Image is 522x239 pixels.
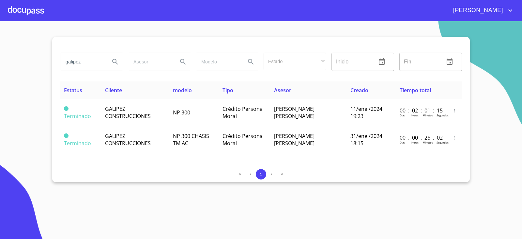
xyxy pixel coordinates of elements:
[173,109,190,116] span: NP 300
[400,107,444,114] p: 00 : 02 : 01 : 15
[350,132,382,147] span: 31/ene./2024 18:15
[256,169,266,179] button: 1
[437,113,449,117] p: Segundos
[60,53,105,71] input: search
[400,141,405,144] p: Dias
[64,112,91,120] span: Terminado
[411,141,419,144] p: Horas
[264,53,326,70] div: ​
[423,113,433,117] p: Minutos
[411,113,419,117] p: Horas
[274,132,315,147] span: [PERSON_NAME] [PERSON_NAME]
[64,133,69,138] span: Terminado
[173,132,209,147] span: NP 300 CHASIS TM AC
[423,141,433,144] p: Minutos
[448,5,506,16] span: [PERSON_NAME]
[260,172,262,177] span: 1
[105,87,122,94] span: Cliente
[223,87,233,94] span: Tipo
[173,87,192,94] span: modelo
[105,105,151,120] span: GALIPEZ CONSTRUCCIONES
[400,134,444,141] p: 00 : 00 : 26 : 02
[448,5,514,16] button: account of current user
[105,132,151,147] span: GALIPEZ CONSTRUCCIONES
[274,87,291,94] span: Asesor
[64,140,91,147] span: Terminado
[64,106,69,111] span: Terminado
[223,105,263,120] span: Crédito Persona Moral
[437,141,449,144] p: Segundos
[400,113,405,117] p: Dias
[64,87,82,94] span: Estatus
[243,54,259,70] button: Search
[274,105,315,120] span: [PERSON_NAME] [PERSON_NAME]
[223,132,263,147] span: Crédito Persona Moral
[350,105,382,120] span: 11/ene./2024 19:23
[196,53,240,71] input: search
[128,53,173,71] input: search
[107,54,123,70] button: Search
[350,87,368,94] span: Creado
[400,87,431,94] span: Tiempo total
[175,54,191,70] button: Search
